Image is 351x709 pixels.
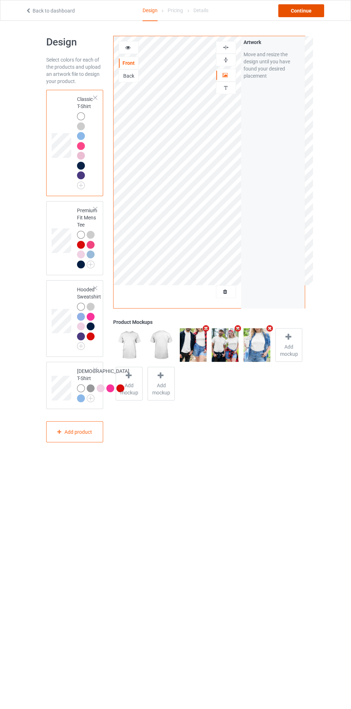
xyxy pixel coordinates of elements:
[77,207,97,268] div: Premium Fit Mens Tee
[168,0,183,20] div: Pricing
[116,382,142,396] span: Add mockup
[77,286,101,348] div: Hooded Sweatshirt
[278,4,324,17] div: Continue
[234,325,242,332] i: Remove mockup
[46,201,104,275] div: Premium Fit Mens Tee
[119,72,138,79] div: Back
[148,328,174,362] img: regular.jpg
[265,325,274,332] i: Remove mockup
[77,96,94,187] div: Classic T-Shirt
[212,328,239,362] img: regular.jpg
[202,325,211,332] i: Remove mockup
[222,44,229,51] img: svg%3E%0A
[148,367,174,400] div: Add mockup
[46,90,104,196] div: Classic T-Shirt
[116,367,143,400] div: Add mockup
[275,328,302,362] div: Add mockup
[25,8,75,14] a: Back to dashboard
[46,421,104,442] div: Add product
[244,51,302,79] div: Move and resize the design until you have found your desired placement
[148,382,174,396] span: Add mockup
[77,368,129,402] div: [DEMOGRAPHIC_DATA] T-Shirt
[143,0,158,21] div: Design
[87,394,95,402] img: svg+xml;base64,PD94bWwgdmVyc2lvbj0iMS4wIiBlbmNvZGluZz0iVVRGLTgiPz4KPHN2ZyB3aWR0aD0iMjJweCIgaGVpZ2...
[116,328,143,362] img: regular.jpg
[77,181,85,189] img: svg+xml;base64,PD94bWwgdmVyc2lvbj0iMS4wIiBlbmNvZGluZz0iVVRGLTgiPz4KPHN2ZyB3aWR0aD0iMjJweCIgaGVpZ2...
[276,343,302,358] span: Add mockup
[77,342,85,350] img: svg+xml;base64,PD94bWwgdmVyc2lvbj0iMS4wIiBlbmNvZGluZz0iVVRGLTgiPz4KPHN2ZyB3aWR0aD0iMjJweCIgaGVpZ2...
[46,280,104,357] div: Hooded Sweatshirt
[222,84,229,91] img: svg%3E%0A
[193,0,208,20] div: Details
[113,319,305,326] div: Product Mockups
[119,59,138,67] div: Front
[87,261,95,268] img: svg+xml;base64,PD94bWwgdmVyc2lvbj0iMS4wIiBlbmNvZGluZz0iVVRGLTgiPz4KPHN2ZyB3aWR0aD0iMjJweCIgaGVpZ2...
[244,328,270,362] img: regular.jpg
[46,362,104,409] div: [DEMOGRAPHIC_DATA] T-Shirt
[46,56,104,85] div: Select colors for each of the products and upload an artwork file to design your product.
[46,36,104,49] h1: Design
[180,328,207,362] img: regular.jpg
[244,39,302,46] div: Artwork
[222,57,229,63] img: svg%3E%0A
